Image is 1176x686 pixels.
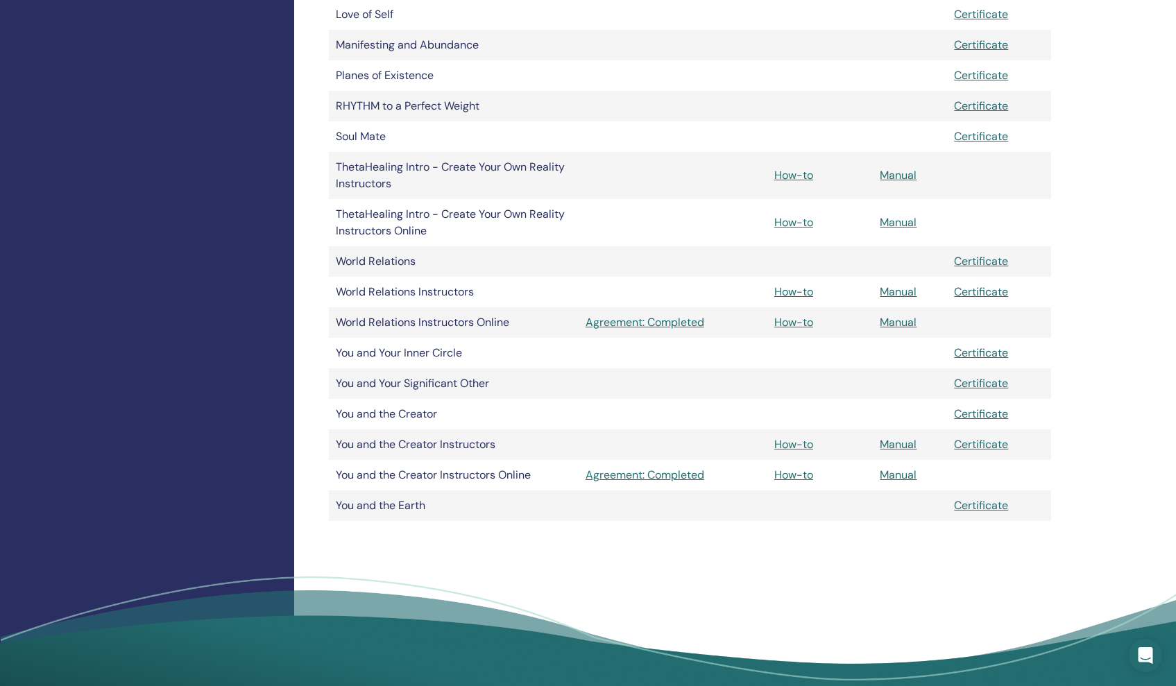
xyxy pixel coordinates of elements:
[954,498,1008,513] a: Certificate
[329,121,579,152] td: Soul Mate
[329,490,579,521] td: You and the Earth
[880,284,917,299] a: Manual
[774,315,813,329] a: How-to
[774,215,813,230] a: How-to
[586,467,760,483] a: Agreement: Completed
[954,254,1008,268] a: Certificate
[954,37,1008,52] a: Certificate
[1129,639,1162,672] div: Open Intercom Messenger
[954,437,1008,452] a: Certificate
[329,368,579,399] td: You and Your Significant Other
[880,468,917,482] a: Manual
[586,314,760,331] a: Agreement: Completed
[329,91,579,121] td: RHYTHM to a Perfect Weight
[329,246,579,277] td: World Relations
[954,98,1008,113] a: Certificate
[329,277,579,307] td: World Relations Instructors
[774,437,813,452] a: How-to
[954,376,1008,391] a: Certificate
[954,68,1008,83] a: Certificate
[329,460,579,490] td: You and the Creator Instructors Online
[329,399,579,429] td: You and the Creator
[329,152,579,199] td: ThetaHealing Intro - Create Your Own Reality Instructors
[880,215,917,230] a: Manual
[774,168,813,182] a: How-to
[329,60,579,91] td: Planes of Existence
[954,284,1008,299] a: Certificate
[954,345,1008,360] a: Certificate
[329,199,579,246] td: ThetaHealing Intro - Create Your Own Reality Instructors Online
[880,168,917,182] a: Manual
[954,7,1008,22] a: Certificate
[954,406,1008,421] a: Certificate
[329,429,579,460] td: You and the Creator Instructors
[954,129,1008,144] a: Certificate
[329,307,579,338] td: World Relations Instructors Online
[774,284,813,299] a: How-to
[880,315,917,329] a: Manual
[329,338,579,368] td: You and Your Inner Circle
[880,437,917,452] a: Manual
[329,30,579,60] td: Manifesting and Abundance
[774,468,813,482] a: How-to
